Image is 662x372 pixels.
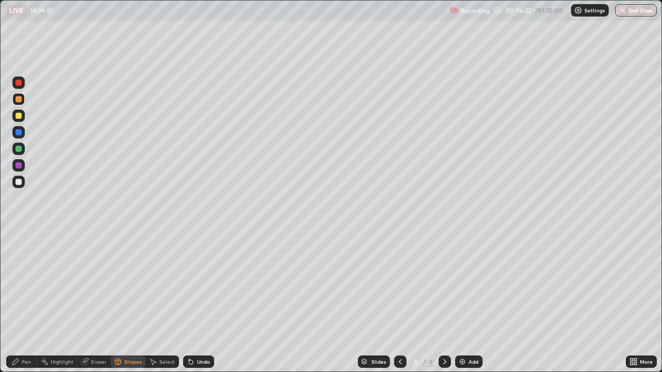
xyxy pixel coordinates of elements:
div: Undo [197,359,210,364]
div: Eraser [91,359,107,364]
img: add-slide-button [458,358,467,366]
div: Pen [22,359,31,364]
div: 4 [411,359,421,365]
div: 4 [428,357,434,366]
div: Select [159,359,175,364]
div: Slides [371,359,386,364]
img: class-settings-icons [574,6,582,14]
p: Settings [584,8,605,13]
p: NLM-12 [31,6,52,14]
div: / [423,359,426,365]
div: Shapes [124,359,142,364]
img: end-class-cross [619,6,627,14]
p: LIVE [9,6,23,14]
img: recording.375f2c34.svg [450,6,458,14]
div: More [640,359,653,364]
div: Add [469,359,478,364]
button: End Class [615,4,657,17]
div: Highlight [51,359,73,364]
p: Recording [460,7,489,14]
